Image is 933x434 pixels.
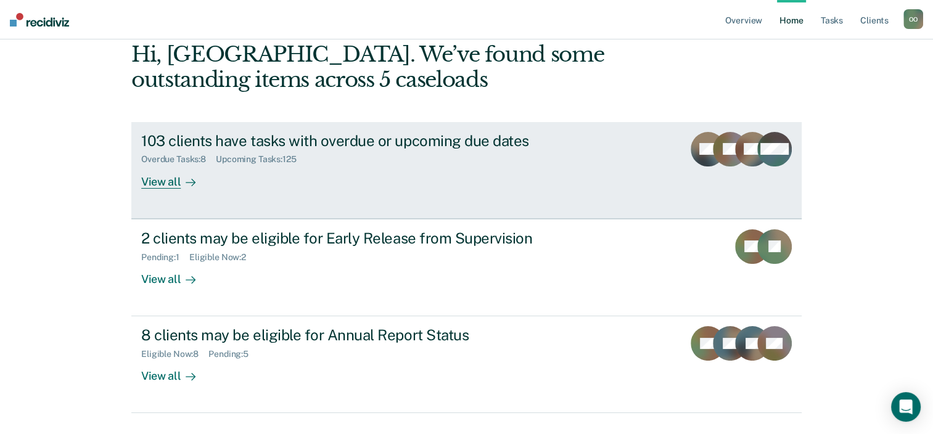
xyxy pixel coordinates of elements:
div: Upcoming Tasks : 125 [216,154,306,165]
img: Recidiviz [10,13,69,27]
div: 8 clients may be eligible for Annual Report Status [141,326,574,344]
div: Open Intercom Messenger [891,392,921,422]
div: 2 clients may be eligible for Early Release from Supervision [141,229,574,247]
div: Hi, [GEOGRAPHIC_DATA]. We’ve found some outstanding items across 5 caseloads [131,42,667,92]
a: 8 clients may be eligible for Annual Report StatusEligible Now:8Pending:5View all [131,316,802,413]
div: 103 clients have tasks with overdue or upcoming due dates [141,132,574,150]
div: View all [141,262,210,286]
div: Eligible Now : 8 [141,349,208,359]
a: 2 clients may be eligible for Early Release from SupervisionPending:1Eligible Now:2View all [131,219,802,316]
div: Overdue Tasks : 8 [141,154,216,165]
div: O O [903,9,923,29]
div: Pending : 1 [141,252,189,263]
button: OO [903,9,923,29]
div: View all [141,359,210,383]
div: View all [141,165,210,189]
a: 103 clients have tasks with overdue or upcoming due datesOverdue Tasks:8Upcoming Tasks:125View all [131,122,802,219]
div: Pending : 5 [208,349,258,359]
div: Eligible Now : 2 [189,252,256,263]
